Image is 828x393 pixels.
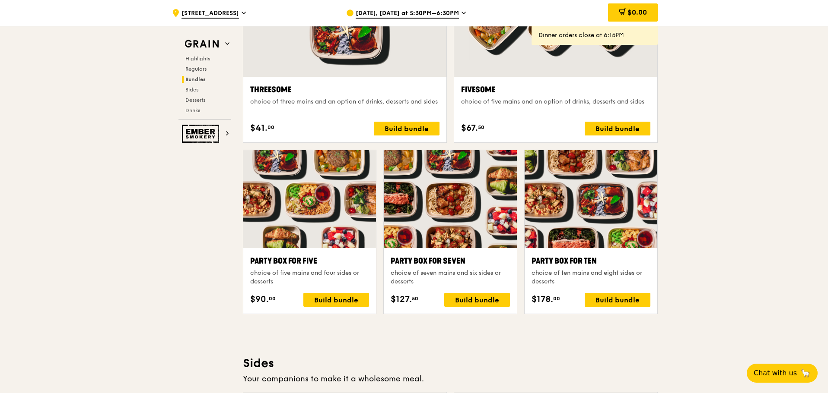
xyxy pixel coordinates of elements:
h3: Sides [243,355,658,371]
span: Regulars [185,66,207,72]
span: 00 [553,295,560,302]
img: Ember Smokery web logo [182,125,222,143]
button: Chat with us🦙 [747,364,818,383]
span: Highlights [185,56,210,62]
span: Bundles [185,76,206,82]
span: 🦙 [800,368,811,378]
div: Build bundle [444,293,510,307]
span: Chat with us [754,368,797,378]
span: [DATE], [DATE] at 5:30PM–6:30PM [356,9,459,19]
div: Your companions to make it a wholesome meal. [243,373,658,385]
span: [STREET_ADDRESS] [182,9,239,19]
div: Party Box for Five [250,255,369,267]
div: choice of five mains and an option of drinks, desserts and sides [461,97,650,106]
span: $67. [461,122,478,135]
span: Desserts [185,97,205,103]
img: Grain web logo [182,36,222,52]
div: Fivesome [461,84,650,96]
div: Party Box for Seven [391,255,510,267]
span: $0.00 [627,8,647,16]
span: $178. [532,293,553,306]
div: Build bundle [303,293,369,307]
div: choice of five mains and four sides or desserts [250,269,369,286]
span: $127. [391,293,412,306]
div: Build bundle [585,293,650,307]
span: 00 [269,295,276,302]
span: $90. [250,293,269,306]
span: Sides [185,87,198,93]
span: 50 [478,124,484,131]
div: Build bundle [374,122,439,135]
div: Build bundle [585,122,650,135]
span: $41. [250,122,268,135]
div: choice of seven mains and six sides or desserts [391,269,510,286]
div: choice of three mains and an option of drinks, desserts and sides [250,97,439,106]
span: 00 [268,124,274,131]
div: Dinner orders close at 6:15PM [538,31,651,40]
div: Threesome [250,84,439,96]
div: choice of ten mains and eight sides or desserts [532,269,650,286]
span: Drinks [185,107,200,113]
div: Party Box for Ten [532,255,650,267]
span: 50 [412,295,418,302]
